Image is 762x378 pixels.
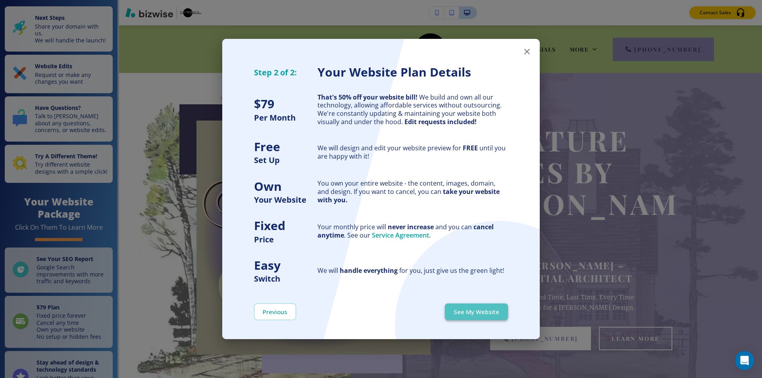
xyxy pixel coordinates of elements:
[254,67,317,78] h5: Step 2 of 2:
[735,351,754,370] div: Open Intercom Messenger
[254,273,317,284] h5: Switch
[254,112,317,123] h5: Per Month
[372,231,429,240] a: Service Agreement
[254,234,317,245] h5: Price
[254,217,285,234] strong: Fixed
[317,93,418,102] strong: That's 50% off your website bill!
[317,223,508,240] div: Your monthly price will and you can . See our .
[254,155,317,165] h5: Set Up
[317,93,508,126] div: We build and own all our technology, allowing affordable services without outsourcing. We're cons...
[463,144,478,152] strong: FREE
[317,179,508,204] div: You own your entire website - the content, images, domain, and design. If you want to cancel, you...
[388,223,434,231] strong: never increase
[254,194,317,205] h5: Your Website
[317,144,508,161] div: We will design and edit your website preview for until you are happy with it!
[254,96,274,112] strong: $ 79
[254,178,282,194] strong: Own
[317,223,494,240] strong: cancel anytime
[317,267,508,275] div: We will for you, just give us the green light!
[254,303,296,320] button: Previous
[317,187,500,204] strong: take your website with you.
[445,303,508,320] button: See My Website
[317,64,508,81] h3: Your Website Plan Details
[404,117,477,126] strong: Edit requests included!
[254,257,281,273] strong: Easy
[340,266,398,275] strong: handle everything
[254,138,280,155] strong: Free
